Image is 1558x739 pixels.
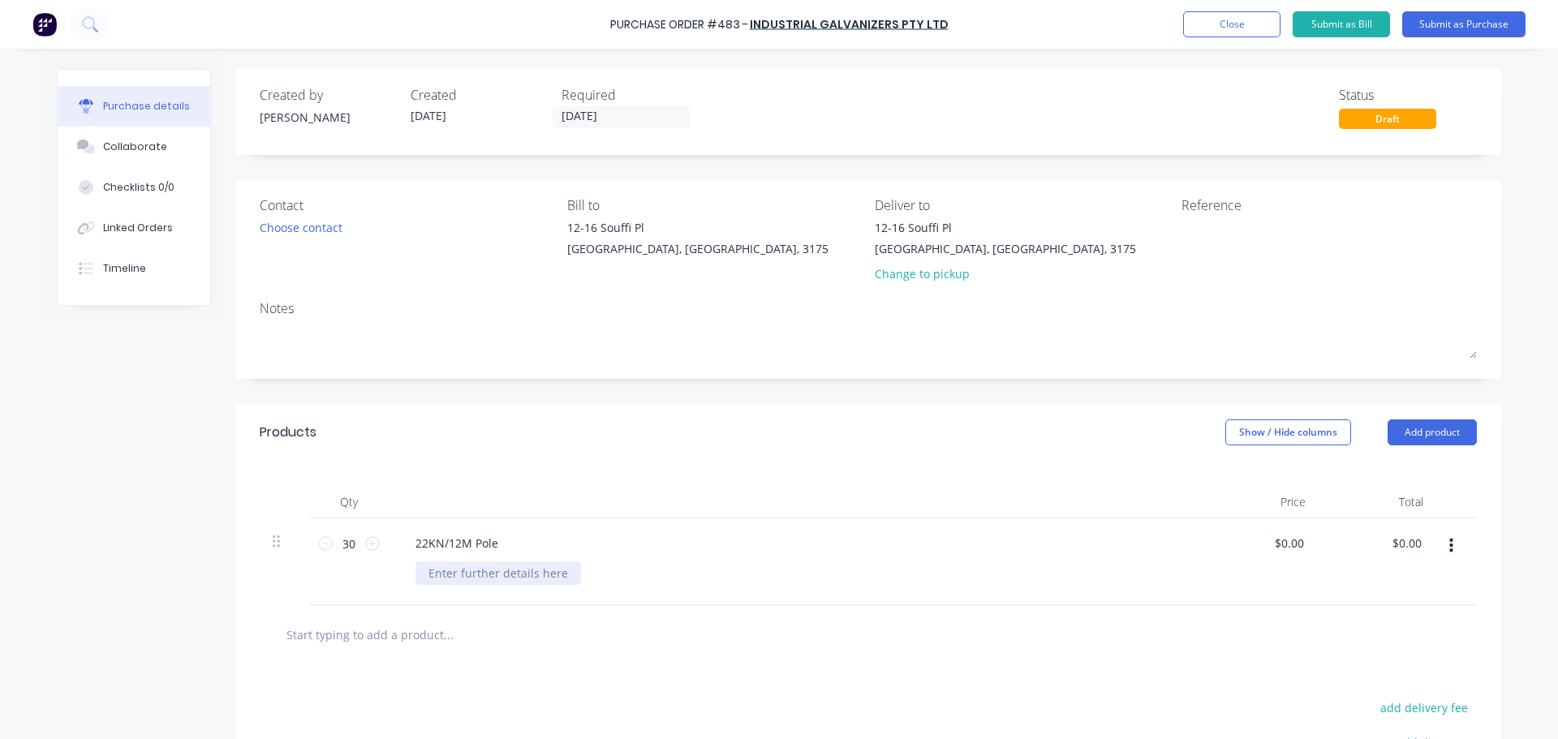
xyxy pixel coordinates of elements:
div: Purchase Order #483 - [610,16,748,33]
a: INDUSTRIAL GALVANIZERS PTY LTD [750,16,949,32]
img: Factory [32,12,57,37]
div: Required [562,85,699,105]
button: Submit as Bill [1293,11,1390,37]
button: Checklists 0/0 [58,167,210,208]
div: Total [1319,486,1436,518]
button: Linked Orders [58,208,210,248]
div: [GEOGRAPHIC_DATA], [GEOGRAPHIC_DATA], 3175 [875,240,1136,257]
button: add delivery fee [1371,697,1477,718]
button: Close [1183,11,1280,37]
div: Draft [1339,109,1436,129]
button: Collaborate [58,127,210,167]
div: 12-16 Souffi Pl [567,219,828,236]
div: Deliver to [875,195,1170,215]
button: Submit as Purchase [1402,11,1526,37]
div: Linked Orders [103,221,173,235]
input: Start typing to add a product... [286,618,610,651]
button: Add product [1388,419,1477,445]
div: Collaborate [103,140,167,154]
div: 12-16 Souffi Pl [875,219,1136,236]
div: Bill to [567,195,863,215]
div: Price [1201,486,1319,518]
div: Purchase details [103,99,190,114]
div: Checklists 0/0 [103,180,174,195]
button: Show / Hide columns [1225,419,1351,445]
div: Qty [308,486,389,518]
div: Contact [260,195,555,215]
div: Created [411,85,549,105]
div: Notes [260,299,1477,318]
div: Status [1339,85,1477,105]
button: Purchase details [58,86,210,127]
button: Timeline [58,248,210,289]
div: 22KN/12M Pole [402,531,511,555]
div: [GEOGRAPHIC_DATA], [GEOGRAPHIC_DATA], 3175 [567,240,828,257]
div: [PERSON_NAME] [260,109,398,126]
div: Reference [1181,195,1477,215]
div: Choose contact [260,219,342,236]
div: Products [260,423,316,442]
div: Timeline [103,261,146,276]
div: Created by [260,85,398,105]
div: Change to pickup [875,265,1136,282]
